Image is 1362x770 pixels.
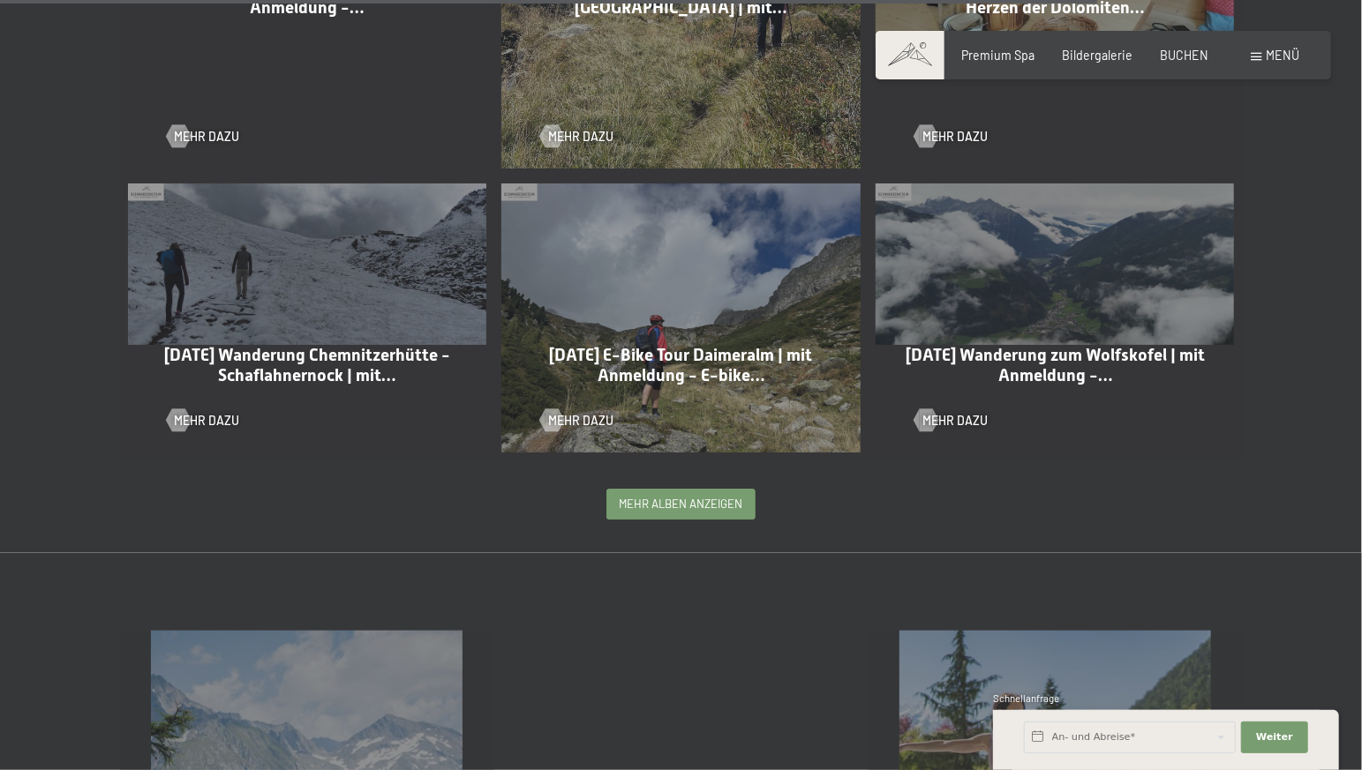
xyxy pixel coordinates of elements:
[548,128,613,146] span: Mehr dazu
[167,128,240,146] a: Mehr dazu
[922,412,988,430] span: Mehr dazu
[1160,48,1208,63] a: BUCHEN
[164,345,450,385] span: [DATE] Wanderung Chemnitzerhütte - Schaflahnernock | mit…
[167,412,240,430] a: Mehr dazu
[540,412,613,430] a: Mehr dazu
[1062,48,1132,63] a: Bildergalerie
[1241,721,1308,753] button: Weiter
[1256,730,1293,744] span: Weiter
[993,692,1059,704] span: Schnellanfrage
[914,128,988,146] a: Mehr dazu
[914,412,988,430] a: Mehr dazu
[961,48,1035,63] a: Premium Spa
[548,412,613,430] span: Mehr dazu
[1267,48,1300,63] span: Menü
[906,345,1205,385] span: [DATE] Wanderung zum Wolfskofel | mit Anmeldung -…
[550,345,813,385] span: [DATE] E-Bike Tour Daimeralm | mit Anmeldung - E-bike…
[922,128,988,146] span: Mehr dazu
[174,128,239,146] span: Mehr dazu
[174,412,239,430] span: Mehr dazu
[540,128,613,146] a: Mehr dazu
[620,496,743,512] span: mehr Alben anzeigen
